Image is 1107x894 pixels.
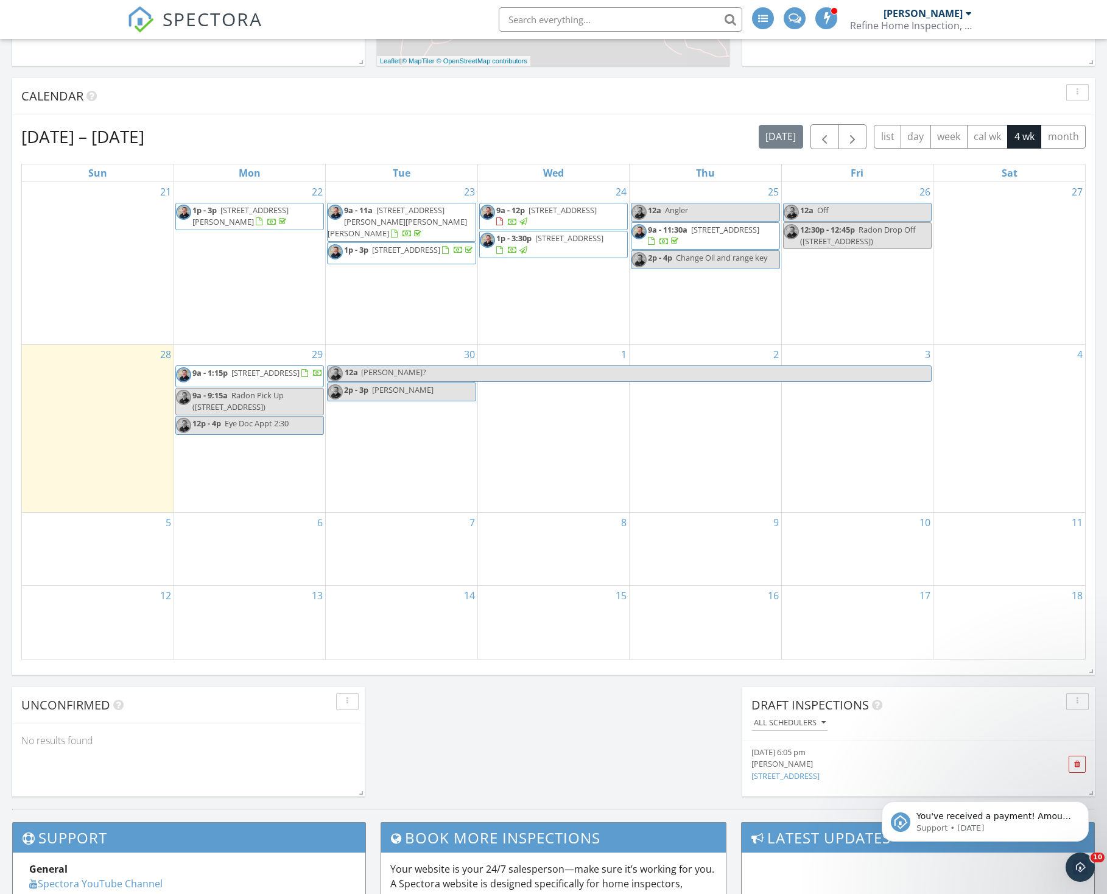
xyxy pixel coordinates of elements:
a: Go to September 27, 2025 [1069,182,1085,202]
td: Go to October 2, 2025 [630,345,781,512]
img: jason_copy_small.jpg [784,205,799,220]
span: 10 [1091,853,1105,862]
a: Thursday [694,164,717,181]
td: Go to September 23, 2025 [326,182,477,345]
div: [DATE] 6:05 pm [751,747,1030,758]
td: Go to September 30, 2025 [326,345,477,512]
td: Go to September 27, 2025 [933,182,1085,345]
h3: Book More Inspections [381,823,726,853]
td: Go to October 8, 2025 [477,512,629,586]
div: No results found [12,724,365,757]
a: Monday [236,164,263,181]
td: Go to October 9, 2025 [630,512,781,586]
a: 1p - 3p [STREET_ADDRESS] [344,244,475,255]
a: Go to October 11, 2025 [1069,513,1085,532]
a: Go to October 3, 2025 [922,345,933,364]
a: Go to September 25, 2025 [765,182,781,202]
img: The Best Home Inspection Software - Spectora [127,6,154,33]
a: [STREET_ADDRESS] [751,770,820,781]
td: Go to October 18, 2025 [933,586,1085,659]
img: jason_copy_small.jpg [328,205,343,220]
button: list [874,125,901,149]
span: You've received a payment! Amount $1120.00 Fee $31.10 Net $1088.90 Transaction # pi_3SBeTgK7snlDG... [53,35,209,178]
td: Go to October 7, 2025 [326,512,477,586]
button: Next [838,124,867,149]
span: [STREET_ADDRESS][PERSON_NAME][PERSON_NAME][PERSON_NAME] [328,205,467,239]
td: Go to September 22, 2025 [174,182,325,345]
td: Go to September 24, 2025 [477,182,629,345]
span: Radon Pick Up ([STREET_ADDRESS]) [192,390,284,412]
span: Angler [665,205,688,216]
span: [STREET_ADDRESS] [231,367,300,378]
td: Go to October 15, 2025 [477,586,629,659]
a: 1p - 3p [STREET_ADDRESS][PERSON_NAME] [175,203,324,230]
img: jason_copy_small.jpg [176,205,191,220]
a: Go to September 24, 2025 [613,182,629,202]
span: 12a [648,205,661,216]
a: 9a - 12p [STREET_ADDRESS] [496,205,597,227]
td: Go to October 5, 2025 [22,512,174,586]
span: 9a - 9:15a [192,390,228,401]
img: jason_copy_small.jpg [480,233,495,248]
a: SPECTORA [127,16,262,42]
span: Eye Doc Appt 2:30 [225,418,289,429]
span: Change Oil and range key [676,252,767,263]
img: jason_copy_small.jpg [328,244,343,259]
a: 1p - 3p [STREET_ADDRESS][PERSON_NAME] [192,205,289,227]
a: © OpenStreetMap contributors [437,57,527,65]
span: 9a - 11:30a [648,224,687,235]
a: Saturday [999,164,1020,181]
img: jason_copy_small.jpg [631,205,647,220]
a: Go to October 1, 2025 [619,345,629,364]
span: 1p - 3:30p [496,233,532,244]
h2: [DATE] – [DATE] [21,124,144,149]
a: Go to September 30, 2025 [462,345,477,364]
td: Go to October 13, 2025 [174,586,325,659]
button: 4 wk [1007,125,1041,149]
span: [STREET_ADDRESS] [529,205,597,216]
div: [PERSON_NAME] [884,7,963,19]
span: 9a - 12p [496,205,525,216]
img: jason_copy_small.jpg [176,390,191,405]
a: Wednesday [541,164,566,181]
td: Go to October 6, 2025 [174,512,325,586]
td: Go to October 17, 2025 [781,586,933,659]
a: Go to October 12, 2025 [158,586,174,605]
a: Friday [848,164,866,181]
a: 9a - 11a [STREET_ADDRESS][PERSON_NAME][PERSON_NAME][PERSON_NAME] [327,203,476,242]
div: All schedulers [754,719,826,727]
span: Radon Drop Off ([STREET_ADDRESS]) [800,224,916,247]
span: [STREET_ADDRESS] [372,244,440,255]
a: 1p - 3:30p [STREET_ADDRESS] [479,231,628,258]
td: Go to October 3, 2025 [781,345,933,512]
td: Go to September 28, 2025 [22,345,174,512]
a: Go to October 8, 2025 [619,513,629,532]
a: Go to October 4, 2025 [1075,345,1085,364]
a: Go to October 6, 2025 [315,513,325,532]
td: Go to September 21, 2025 [22,182,174,345]
a: Sunday [86,164,110,181]
span: 1p - 3p [344,244,368,255]
a: Go to October 15, 2025 [613,586,629,605]
div: [PERSON_NAME] [751,758,1030,770]
td: Go to October 12, 2025 [22,586,174,659]
img: jason_copy_small.jpg [176,367,191,382]
h3: Latest Updates [742,823,1094,853]
span: Unconfirmed [21,697,110,713]
button: cal wk [967,125,1008,149]
img: jason_copy_small.jpg [328,384,343,399]
span: 2p - 3p [344,384,368,395]
span: [STREET_ADDRESS] [535,233,603,244]
a: Go to October 18, 2025 [1069,586,1085,605]
button: [DATE] [759,125,803,149]
button: month [1041,125,1086,149]
span: 12a [800,205,814,216]
td: Go to September 26, 2025 [781,182,933,345]
h3: Support [13,823,365,853]
span: Off [817,205,829,216]
a: 9a - 11:30a [STREET_ADDRESS] [648,224,759,247]
a: Go to October 2, 2025 [771,345,781,364]
td: Go to October 11, 2025 [933,512,1085,586]
a: Go to September 26, 2025 [917,182,933,202]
